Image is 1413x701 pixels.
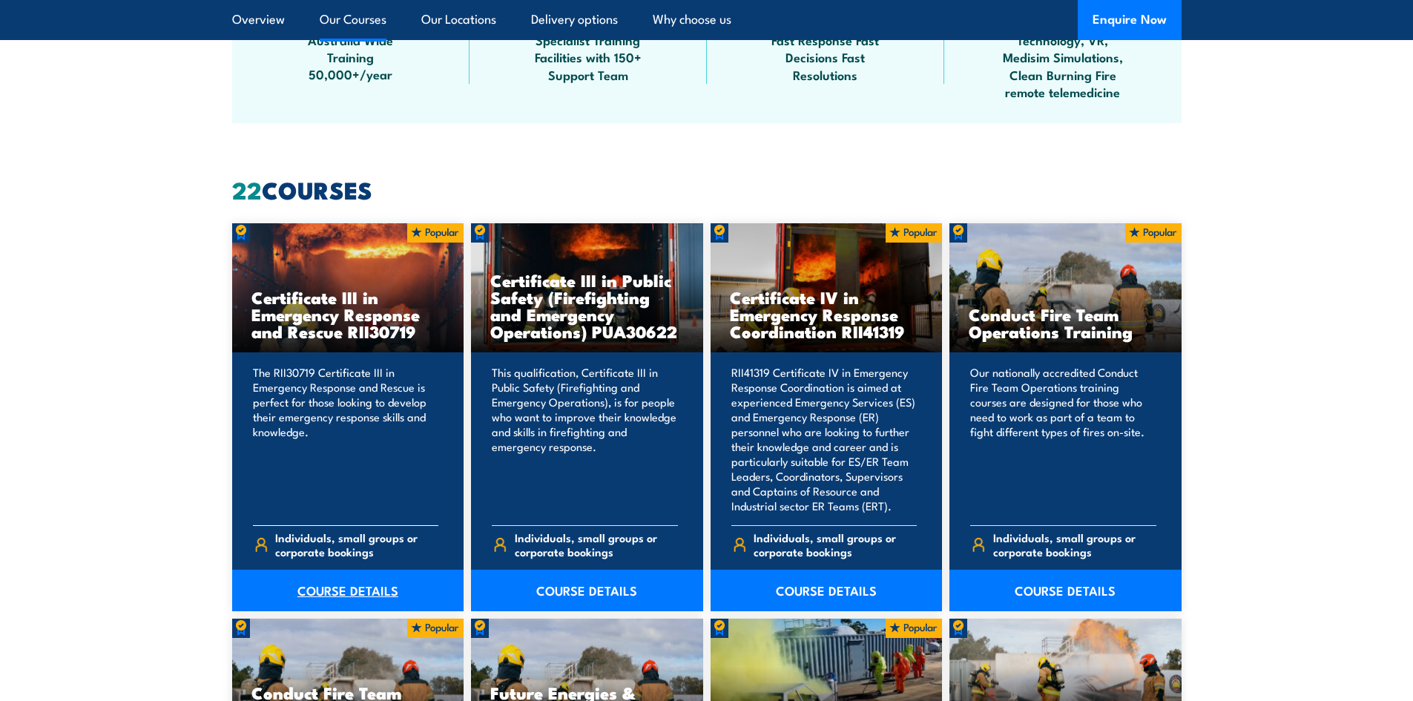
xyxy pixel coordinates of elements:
[711,570,943,611] a: COURSE DETAILS
[232,179,1182,200] h2: COURSES
[731,365,918,513] p: RII41319 Certificate IV in Emergency Response Coordination is aimed at experienced Emergency Serv...
[232,171,262,208] strong: 22
[492,365,678,513] p: This qualification, Certificate III in Public Safety (Firefighting and Emergency Operations), is ...
[759,31,892,83] span: Fast Response Fast Decisions Fast Resolutions
[515,530,678,559] span: Individuals, small groups or corporate bookings
[949,570,1182,611] a: COURSE DETAILS
[284,31,418,83] span: Australia Wide Training 50,000+/year
[754,530,917,559] span: Individuals, small groups or corporate bookings
[993,530,1156,559] span: Individuals, small groups or corporate bookings
[730,289,923,340] h3: Certificate IV in Emergency Response Coordination RII41319
[490,271,684,340] h3: Certificate III in Public Safety (Firefighting and Emergency Operations) PUA30622
[251,289,445,340] h3: Certificate III in Emergency Response and Rescue RII30719
[232,570,464,611] a: COURSE DETAILS
[970,365,1156,513] p: Our nationally accredited Conduct Fire Team Operations training courses are designed for those wh...
[969,306,1162,340] h3: Conduct Fire Team Operations Training
[471,570,703,611] a: COURSE DETAILS
[996,31,1130,101] span: Technology, VR, Medisim Simulations, Clean Burning Fire remote telemedicine
[253,365,439,513] p: The RII30719 Certificate III in Emergency Response and Rescue is perfect for those looking to dev...
[275,530,438,559] span: Individuals, small groups or corporate bookings
[521,31,655,83] span: Specialist Training Facilities with 150+ Support Team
